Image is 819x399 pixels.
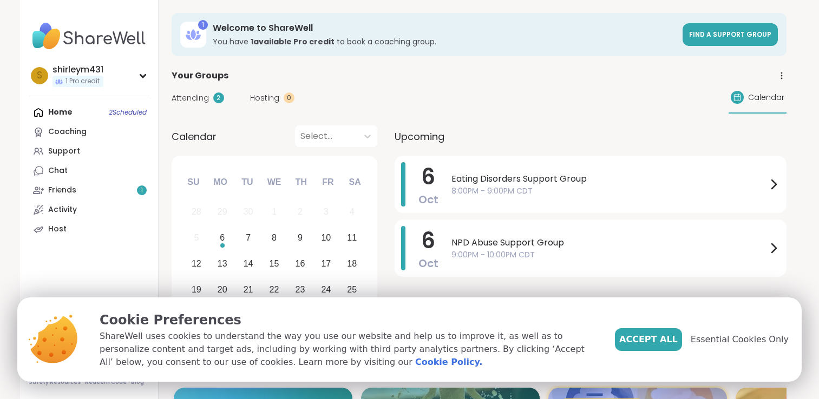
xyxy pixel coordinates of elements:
[208,170,232,194] div: Mo
[172,129,217,144] span: Calendar
[315,278,338,301] div: Choose Friday, October 24th, 2025
[218,282,227,297] div: 20
[48,185,76,196] div: Friends
[262,170,286,194] div: We
[185,201,208,224] div: Not available Sunday, September 28th, 2025
[451,249,767,261] span: 9:00PM - 10:00PM CDT
[689,30,771,39] span: Find a support group
[321,282,331,297] div: 24
[316,170,340,194] div: Fr
[284,92,294,103] div: 0
[29,378,81,386] a: Safety Resources
[211,227,234,250] div: Choose Monday, October 6th, 2025
[421,162,435,192] span: 6
[315,227,338,250] div: Choose Friday, October 10th, 2025
[347,282,357,297] div: 25
[100,330,598,369] p: ShareWell uses cookies to understand the way you use our website and help us to improve it, as we...
[418,192,438,207] span: Oct
[415,356,482,369] a: Cookie Policy.
[321,256,331,271] div: 17
[244,282,253,297] div: 21
[615,328,682,351] button: Accept All
[213,22,676,34] h3: Welcome to ShareWell
[298,230,303,245] div: 9
[263,227,286,250] div: Choose Wednesday, October 8th, 2025
[181,170,205,194] div: Su
[321,230,331,245] div: 10
[48,224,67,235] div: Host
[198,20,208,30] div: 1
[29,220,149,239] a: Host
[272,204,277,219] div: 1
[220,230,225,245] div: 6
[192,256,201,271] div: 12
[185,278,208,301] div: Choose Sunday, October 19th, 2025
[244,204,253,219] div: 30
[185,227,208,250] div: Not available Sunday, October 5th, 2025
[748,92,784,103] span: Calendar
[298,204,303,219] div: 2
[131,378,144,386] a: Blog
[246,230,251,245] div: 7
[29,142,149,161] a: Support
[218,256,227,271] div: 13
[29,181,149,200] a: Friends1
[263,278,286,301] div: Choose Wednesday, October 22nd, 2025
[289,227,312,250] div: Choose Thursday, October 9th, 2025
[289,170,313,194] div: Th
[340,252,364,276] div: Choose Saturday, October 18th, 2025
[340,278,364,301] div: Choose Saturday, October 25th, 2025
[237,278,260,301] div: Choose Tuesday, October 21st, 2025
[250,92,279,104] span: Hosting
[619,333,678,346] span: Accept All
[29,17,149,55] img: ShareWell Nav Logo
[244,256,253,271] div: 14
[270,256,279,271] div: 15
[192,204,201,219] div: 28
[192,282,201,297] div: 19
[340,201,364,224] div: Not available Saturday, October 4th, 2025
[237,252,260,276] div: Choose Tuesday, October 14th, 2025
[289,201,312,224] div: Not available Thursday, October 2nd, 2025
[100,310,598,330] p: Cookie Preferences
[350,204,355,219] div: 4
[29,161,149,181] a: Chat
[289,278,312,301] div: Choose Thursday, October 23rd, 2025
[263,201,286,224] div: Not available Wednesday, October 1st, 2025
[53,64,103,76] div: shirleym431
[343,170,366,194] div: Sa
[272,230,277,245] div: 8
[451,236,767,249] span: NPD Abuse Support Group
[184,199,365,328] div: month 2025-10
[29,200,149,220] a: Activity
[315,252,338,276] div: Choose Friday, October 17th, 2025
[85,378,127,386] a: Redeem Code
[347,256,357,271] div: 18
[172,69,228,82] span: Your Groups
[296,256,305,271] div: 16
[185,252,208,276] div: Choose Sunday, October 12th, 2025
[421,225,435,256] span: 6
[340,227,364,250] div: Choose Saturday, October 11th, 2025
[211,252,234,276] div: Choose Monday, October 13th, 2025
[48,204,77,215] div: Activity
[37,69,42,83] span: s
[289,252,312,276] div: Choose Thursday, October 16th, 2025
[29,122,149,142] a: Coaching
[211,201,234,224] div: Not available Monday, September 29th, 2025
[418,256,438,271] span: Oct
[172,92,209,104] span: Attending
[235,170,259,194] div: Tu
[347,230,357,245] div: 11
[324,204,329,219] div: 3
[218,204,227,219] div: 29
[270,282,279,297] div: 22
[251,36,335,47] b: 1 available Pro credit
[395,129,444,144] span: Upcoming
[683,23,778,46] a: Find a support group
[141,186,143,195] span: 1
[237,201,260,224] div: Not available Tuesday, September 30th, 2025
[48,127,87,137] div: Coaching
[213,92,224,103] div: 2
[211,278,234,301] div: Choose Monday, October 20th, 2025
